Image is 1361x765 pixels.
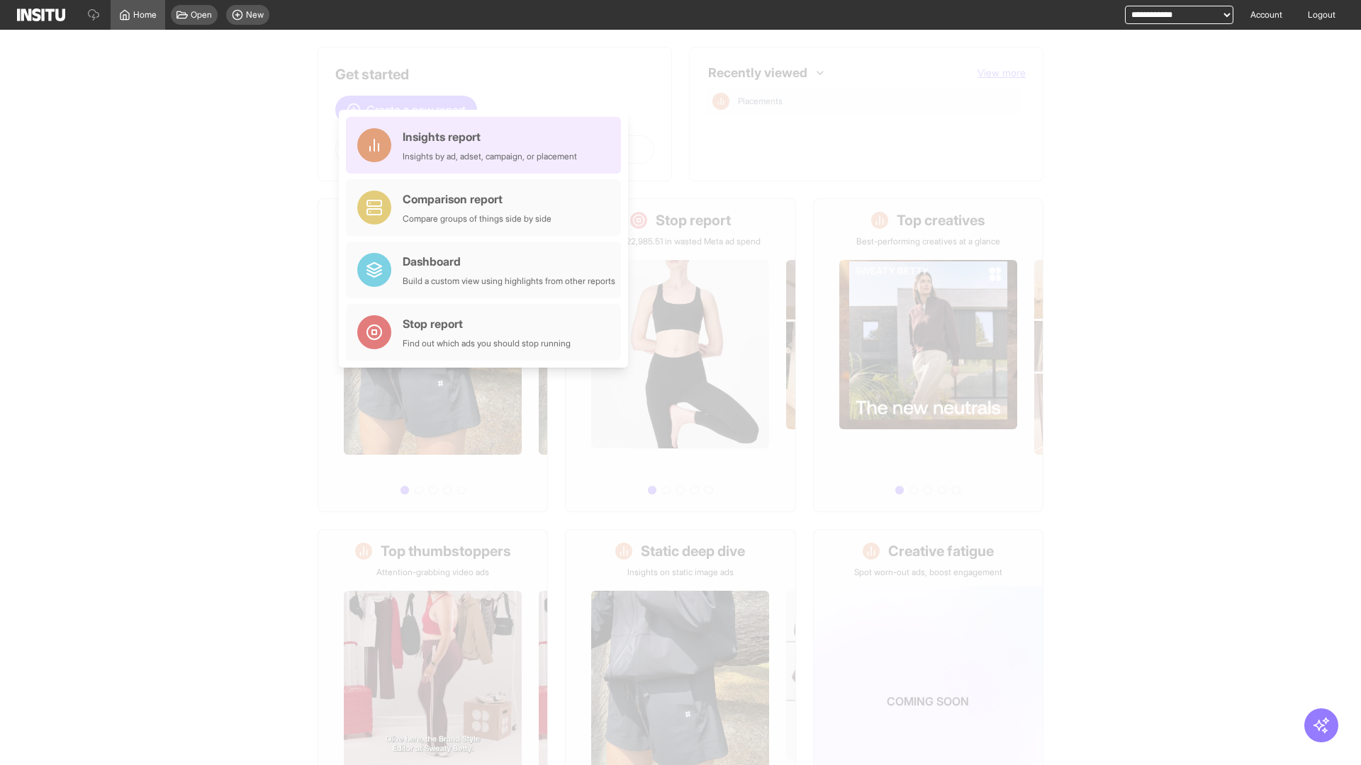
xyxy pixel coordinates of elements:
[403,191,551,208] div: Comparison report
[403,213,551,225] div: Compare groups of things side by side
[17,8,65,21] img: Logo
[403,128,577,145] div: Insights report
[403,253,615,270] div: Dashboard
[403,315,571,332] div: Stop report
[191,9,212,21] span: Open
[403,338,571,349] div: Find out which ads you should stop running
[403,276,615,287] div: Build a custom view using highlights from other reports
[133,9,157,21] span: Home
[403,151,577,162] div: Insights by ad, adset, campaign, or placement
[246,9,264,21] span: New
